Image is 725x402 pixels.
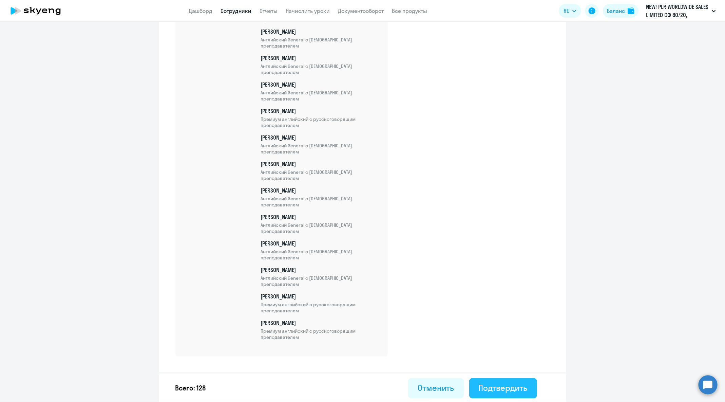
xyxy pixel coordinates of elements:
[559,4,581,18] button: RU
[261,37,380,49] span: Английский General с [DEMOGRAPHIC_DATA] преподавателем
[261,169,380,181] span: Английский General с [DEMOGRAPHIC_DATA] преподавателем
[261,249,380,261] span: Английский General с [DEMOGRAPHIC_DATA] преподавателем
[261,107,380,128] p: [PERSON_NAME]
[564,7,570,15] span: RU
[261,28,380,49] p: [PERSON_NAME]
[628,7,634,14] img: balance
[603,4,638,18] button: Балансbalance
[261,116,380,128] span: Премиум английский с русскоговорящим преподавателем
[261,196,380,208] span: Английский General с [DEMOGRAPHIC_DATA] преподавателем
[261,143,380,155] span: Английский General с [DEMOGRAPHIC_DATA] преподавателем
[189,7,213,14] a: Дашборд
[261,63,380,75] span: Английский General с [DEMOGRAPHIC_DATA] преподавателем
[643,3,719,19] button: NEW! PLR WORLDWIDE SALES LIMITED СФ 80/20, [GEOGRAPHIC_DATA], ООО
[469,378,537,399] button: Подтвердить
[607,7,625,15] div: Баланс
[175,384,206,393] p: Всего: 128
[261,90,380,102] span: Английский General с [DEMOGRAPHIC_DATA] преподавателем
[392,7,427,14] a: Все продукты
[261,134,380,155] p: [PERSON_NAME]
[261,301,380,314] span: Премиум английский с русскоговорящим преподавателем
[261,319,380,340] p: [PERSON_NAME]
[261,222,380,234] span: Английский General с [DEMOGRAPHIC_DATA] преподавателем
[261,187,380,208] p: [PERSON_NAME]
[261,275,380,287] span: Английский General с [DEMOGRAPHIC_DATA] преподавателем
[261,240,380,261] p: [PERSON_NAME]
[408,378,463,399] button: Отменить
[260,7,278,14] a: Отчеты
[261,213,380,234] p: [PERSON_NAME]
[261,81,380,102] p: [PERSON_NAME]
[286,7,330,14] a: Начислить уроки
[261,328,380,340] span: Премиум английский с русскоговорящим преподавателем
[261,266,380,287] p: [PERSON_NAME]
[338,7,384,14] a: Документооборот
[221,7,252,14] a: Сотрудники
[261,160,380,181] p: [PERSON_NAME]
[261,54,380,75] p: [PERSON_NAME]
[646,3,709,19] p: NEW! PLR WORLDWIDE SALES LIMITED СФ 80/20, [GEOGRAPHIC_DATA], ООО
[479,383,528,394] div: Подтвердить
[261,293,380,314] p: [PERSON_NAME]
[418,383,454,394] div: Отменить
